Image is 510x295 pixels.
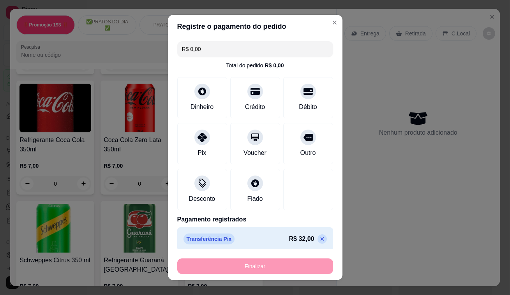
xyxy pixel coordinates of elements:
[265,61,284,69] div: R$ 0,00
[300,148,316,158] div: Outro
[245,102,265,112] div: Crédito
[328,16,341,29] button: Close
[247,194,263,204] div: Fiado
[184,234,235,244] p: Transferência Pix
[191,102,214,112] div: Dinheiro
[198,148,206,158] div: Pix
[177,215,333,224] p: Pagamento registrados
[189,194,215,204] div: Desconto
[299,102,317,112] div: Débito
[168,15,342,38] header: Registre o pagamento do pedido
[244,148,266,158] div: Voucher
[289,234,314,244] p: R$ 32,00
[226,61,284,69] div: Total do pedido
[182,41,328,57] input: Ex.: hambúrguer de cordeiro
